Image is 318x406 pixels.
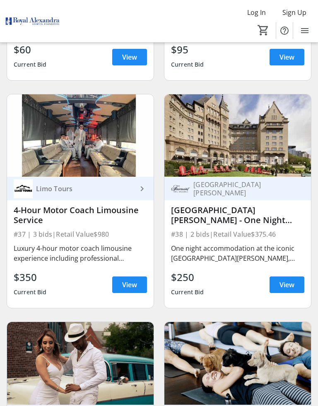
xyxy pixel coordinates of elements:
[270,49,304,65] a: View
[279,280,294,290] span: View
[247,7,266,17] span: Log In
[14,270,47,285] div: $350
[171,270,204,285] div: $250
[112,276,147,293] a: View
[122,52,137,62] span: View
[171,228,304,240] div: #38 | 2 bids | Retail Value $375.46
[270,276,304,293] a: View
[112,49,147,65] a: View
[282,7,306,17] span: Sign Up
[171,285,204,300] div: Current Bid
[14,228,147,240] div: #37 | 3 bids | Retail Value $980
[241,6,272,19] button: Log In
[171,205,304,225] div: [GEOGRAPHIC_DATA] [PERSON_NAME] - One Night Stay
[122,280,137,290] span: View
[190,180,294,197] div: [GEOGRAPHIC_DATA][PERSON_NAME]
[7,177,154,200] a: Limo ToursLimo Tours
[14,179,33,198] img: Limo Tours
[171,243,304,263] div: One night accommodation at the iconic [GEOGRAPHIC_DATA][PERSON_NAME], [GEOGRAPHIC_DATA]'s landmar...
[137,184,147,194] mat-icon: keyboard_arrow_right
[14,42,47,57] div: $60
[5,6,60,37] img: Royal Alexandra Hospital Foundation's Logo
[7,322,154,404] img: Cuban Movements Private Group Dance Class
[256,23,271,38] button: Cart
[14,57,47,72] div: Current Bid
[296,22,313,39] button: Menu
[276,22,293,39] button: Help
[33,185,137,193] div: Limo Tours
[164,322,311,404] img: Puppy Yoga Session
[164,94,311,177] img: Fairmont Hotel MacDonald - One Night Stay
[276,6,313,19] button: Sign Up
[14,205,147,225] div: 4-Hour Motor Coach Limousine Service
[279,52,294,62] span: View
[171,57,204,72] div: Current Bid
[171,179,190,198] img: Fairmont Hotel MacDonald
[171,42,204,57] div: $95
[14,243,147,263] div: Luxury 4-hour motor coach limousine experience including professional chauffeur, onboard DJ servi...
[7,94,154,177] img: 4-Hour Motor Coach Limousine Service
[14,285,47,300] div: Current Bid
